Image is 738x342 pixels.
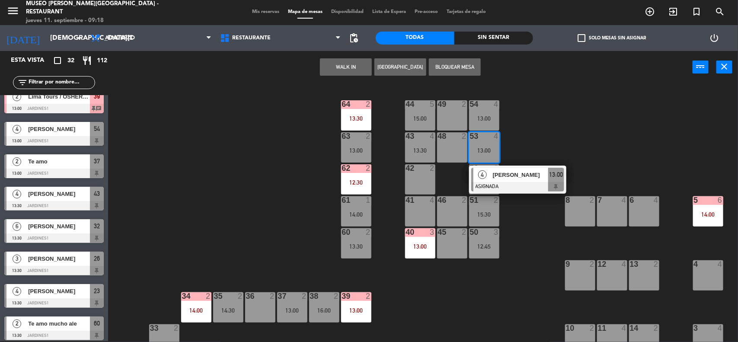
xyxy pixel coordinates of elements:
[478,170,487,179] span: 4
[438,100,438,108] div: 49
[549,169,563,180] span: 13:00
[341,115,371,121] div: 13:30
[182,292,182,300] div: 34
[438,228,438,236] div: 45
[28,157,90,166] span: Te amo
[28,78,95,87] input: Filtrar por nombre...
[469,115,499,121] div: 13:00
[622,324,627,332] div: 4
[214,292,214,300] div: 35
[630,196,630,204] div: 6
[320,58,372,76] button: WALK IN
[566,260,566,268] div: 9
[302,292,307,300] div: 2
[598,324,598,332] div: 11
[341,179,371,185] div: 12:30
[17,77,28,88] i: filter_list
[438,196,438,204] div: 46
[284,10,327,14] span: Mapa de mesas
[174,324,179,332] div: 2
[82,55,92,66] i: restaurant
[67,56,74,66] span: 32
[6,4,19,20] button: menu
[462,132,467,140] div: 2
[94,91,100,102] span: 39
[494,100,499,108] div: 4
[94,156,100,166] span: 37
[374,58,426,76] button: [GEOGRAPHIC_DATA]
[438,132,438,140] div: 48
[13,287,21,296] span: 4
[342,196,342,204] div: 61
[246,292,246,300] div: 36
[442,10,490,14] span: Tarjetas de regalo
[469,243,499,249] div: 12:45
[270,292,275,300] div: 2
[719,61,730,72] i: close
[366,164,371,172] div: 2
[13,255,21,263] span: 3
[430,196,435,204] div: 4
[694,196,694,204] div: 5
[668,6,678,17] i: exit_to_app
[28,189,90,198] span: [PERSON_NAME]
[693,61,709,74] button: power_input
[494,228,499,236] div: 3
[590,324,595,332] div: 2
[94,253,100,264] span: 26
[206,292,211,300] div: 2
[578,34,585,42] span: check_box_outline_blank
[494,132,499,140] div: 4
[368,10,410,14] span: Lista de Espera
[13,190,21,198] span: 4
[341,243,371,249] div: 13:30
[430,164,435,172] div: 2
[28,319,90,328] span: Te amo mucho ale
[278,292,278,300] div: 37
[462,228,467,236] div: 2
[462,196,467,204] div: 2
[181,307,211,313] div: 14:00
[366,100,371,108] div: 2
[410,10,442,14] span: Pre-acceso
[349,33,359,43] span: pending_actions
[645,6,655,17] i: add_circle_outline
[622,260,627,268] div: 4
[94,318,100,329] span: 60
[470,228,470,236] div: 50
[598,196,598,204] div: 7
[406,196,406,204] div: 41
[430,228,435,236] div: 3
[709,33,719,43] i: power_settings_new
[94,221,100,231] span: 32
[342,292,342,300] div: 39
[28,222,90,231] span: [PERSON_NAME]
[150,324,150,332] div: 33
[105,35,135,41] span: Almuerzo
[470,196,470,204] div: 51
[74,33,84,43] i: arrow_drop_down
[598,260,598,268] div: 12
[405,115,435,121] div: 15:00
[429,58,481,76] button: Bloquear Mesa
[97,56,107,66] span: 112
[277,307,307,313] div: 13:00
[28,92,90,101] span: Lima Tours / OSHER [PERSON_NAME] X1
[470,132,470,140] div: 53
[334,292,339,300] div: 2
[94,286,100,296] span: 23
[469,211,499,217] div: 15:30
[716,61,732,74] button: close
[406,228,406,236] div: 40
[309,307,339,313] div: 16:00
[470,164,470,172] div: 52
[494,164,499,172] div: 2
[630,260,630,268] div: 13
[366,292,371,300] div: 2
[654,196,659,204] div: 4
[590,196,595,204] div: 2
[718,260,723,268] div: 4
[470,100,470,108] div: 54
[691,6,702,17] i: turned_in_not
[342,164,342,172] div: 62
